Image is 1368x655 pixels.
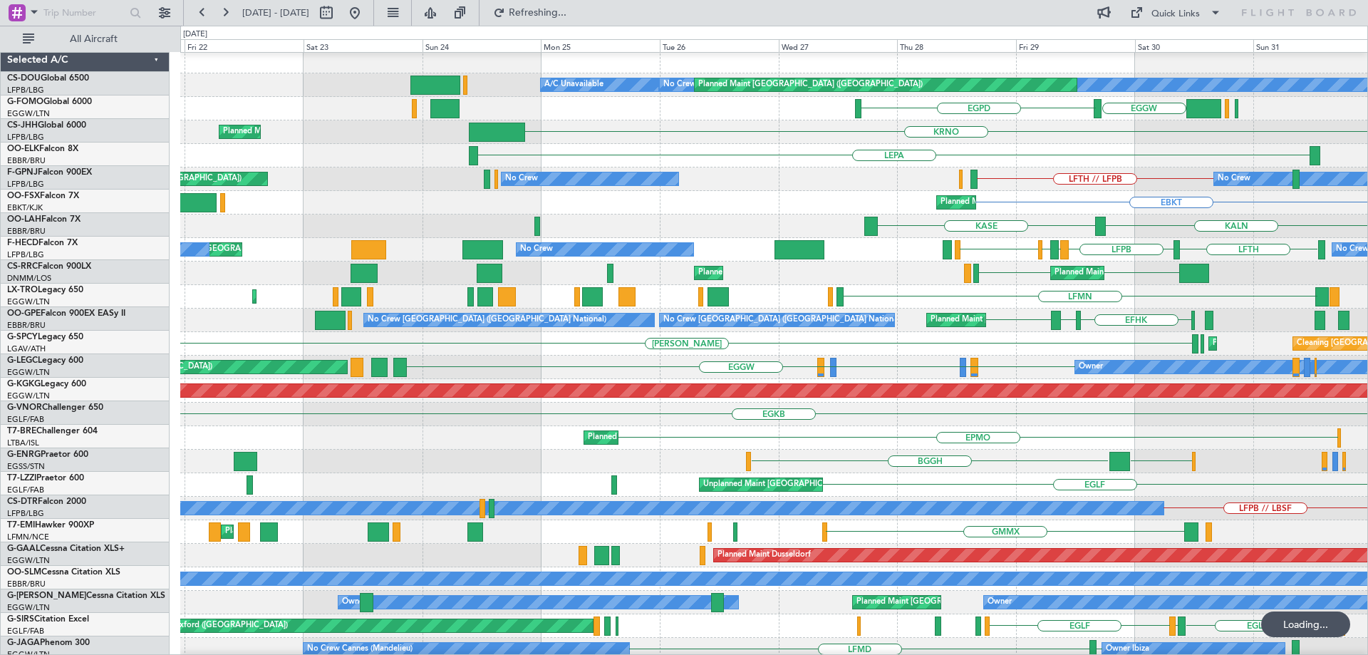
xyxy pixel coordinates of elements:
[7,74,41,83] span: CS-DOU
[7,555,50,566] a: EGGW/LTN
[7,179,44,190] a: LFPB/LBG
[703,474,938,495] div: Unplanned Maint [GEOGRAPHIC_DATA] ([GEOGRAPHIC_DATA])
[7,286,83,294] a: LX-TROLegacy 650
[7,414,44,425] a: EGLF/FAB
[7,545,40,553] span: G-GAAL
[7,532,49,542] a: LFMN/NCE
[779,39,898,52] div: Wed 27
[368,309,606,331] div: No Crew [GEOGRAPHIC_DATA] ([GEOGRAPHIC_DATA] National)
[7,108,50,119] a: EGGW/LTN
[698,262,923,284] div: Planned Maint [GEOGRAPHIC_DATA] ([GEOGRAPHIC_DATA])
[7,380,41,388] span: G-KGKG
[1123,1,1228,24] button: Quick Links
[7,356,83,365] a: G-LEGCLegacy 600
[7,497,38,506] span: CS-DTR
[7,568,41,577] span: OO-SLM
[7,239,38,247] span: F-HECD
[7,450,41,459] span: G-ENRG
[7,438,39,448] a: LTBA/ISL
[183,29,207,41] div: [DATE]
[1054,262,1279,284] div: Planned Maint [GEOGRAPHIC_DATA] ([GEOGRAPHIC_DATA])
[7,168,92,177] a: F-GPNJFalcon 900EX
[931,309,1188,331] div: Planned Maint [GEOGRAPHIC_DATA] ([GEOGRAPHIC_DATA] National)
[7,309,125,318] a: OO-GPEFalcon 900EX EASy II
[7,579,46,589] a: EBBR/BRU
[7,344,46,354] a: LGAV/ATH
[505,168,538,190] div: No Crew
[1135,39,1254,52] div: Sat 30
[223,121,447,143] div: Planned Maint [GEOGRAPHIC_DATA] ([GEOGRAPHIC_DATA])
[7,249,44,260] a: LFPB/LBG
[7,192,40,200] span: OO-FSX
[7,474,84,483] a: T7-LZZIPraetor 600
[7,497,86,506] a: CS-DTRFalcon 2000
[663,74,696,96] div: No Crew
[7,333,38,341] span: G-SPCY
[7,121,38,130] span: CS-JHH
[7,85,44,96] a: LFPB/LBG
[7,367,50,378] a: EGGW/LTN
[7,521,94,530] a: T7-EMIHawker 900XP
[7,226,46,237] a: EBBR/BRU
[7,485,44,495] a: EGLF/FAB
[43,2,125,24] input: Trip Number
[7,273,51,284] a: DNMM/LOS
[1079,356,1103,378] div: Owner
[856,592,1081,613] div: Planned Maint [GEOGRAPHIC_DATA] ([GEOGRAPHIC_DATA])
[7,239,78,247] a: F-HECDFalcon 7X
[7,262,91,271] a: CS-RRCFalcon 900LX
[7,145,39,153] span: OO-ELK
[16,28,155,51] button: All Aircraft
[7,474,36,483] span: T7-LZZI
[7,521,35,530] span: T7-EMI
[520,239,553,260] div: No Crew
[7,639,40,647] span: G-JAGA
[7,98,92,106] a: G-FOMOGlobal 6000
[7,296,50,307] a: EGGW/LTN
[7,568,120,577] a: OO-SLMCessna Citation XLS
[588,427,760,448] div: Planned Maint Warsaw ([GEOGRAPHIC_DATA])
[660,39,779,52] div: Tue 26
[7,545,125,553] a: G-GAALCessna Citation XLS+
[225,521,344,542] div: Planned Maint [PERSON_NAME]
[1218,168,1250,190] div: No Crew
[7,508,44,519] a: LFPB/LBG
[1016,39,1135,52] div: Fri 29
[1261,612,1350,637] div: Loading...
[342,592,366,613] div: Owner
[109,615,288,636] div: Unplanned Maint Oxford ([GEOGRAPHIC_DATA])
[541,39,660,52] div: Mon 25
[988,592,1012,613] div: Owner
[7,155,46,166] a: EBBR/BRU
[698,74,923,96] div: Planned Maint [GEOGRAPHIC_DATA] ([GEOGRAPHIC_DATA])
[897,39,1016,52] div: Thu 28
[7,98,43,106] span: G-FOMO
[7,309,41,318] span: OO-GPE
[7,356,38,365] span: G-LEGC
[7,626,44,636] a: EGLF/FAB
[7,132,44,143] a: LFPB/LBG
[7,450,88,459] a: G-ENRGPraetor 600
[663,309,902,331] div: No Crew [GEOGRAPHIC_DATA] ([GEOGRAPHIC_DATA] National)
[717,545,811,566] div: Planned Maint Dusseldorf
[7,215,41,224] span: OO-LAH
[7,639,90,647] a: G-JAGAPhenom 300
[304,39,423,52] div: Sat 23
[423,39,541,52] div: Sun 24
[7,380,86,388] a: G-KGKGLegacy 600
[7,202,43,213] a: EBKT/KJK
[7,262,38,271] span: CS-RRC
[508,8,568,18] span: Refreshing...
[7,215,81,224] a: OO-LAHFalcon 7X
[7,168,38,177] span: F-GPNJ
[7,427,98,435] a: T7-BREChallenger 604
[7,391,50,401] a: EGGW/LTN
[940,192,1107,213] div: Planned Maint Kortrijk-[GEOGRAPHIC_DATA]
[7,74,89,83] a: CS-DOUGlobal 6500
[7,615,34,624] span: G-SIRS
[7,145,78,153] a: OO-ELKFalcon 8X
[544,74,603,96] div: A/C Unavailable
[7,121,86,130] a: CS-JHHGlobal 6000
[185,39,304,52] div: Fri 22
[7,592,165,600] a: G-[PERSON_NAME]Cessna Citation XLS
